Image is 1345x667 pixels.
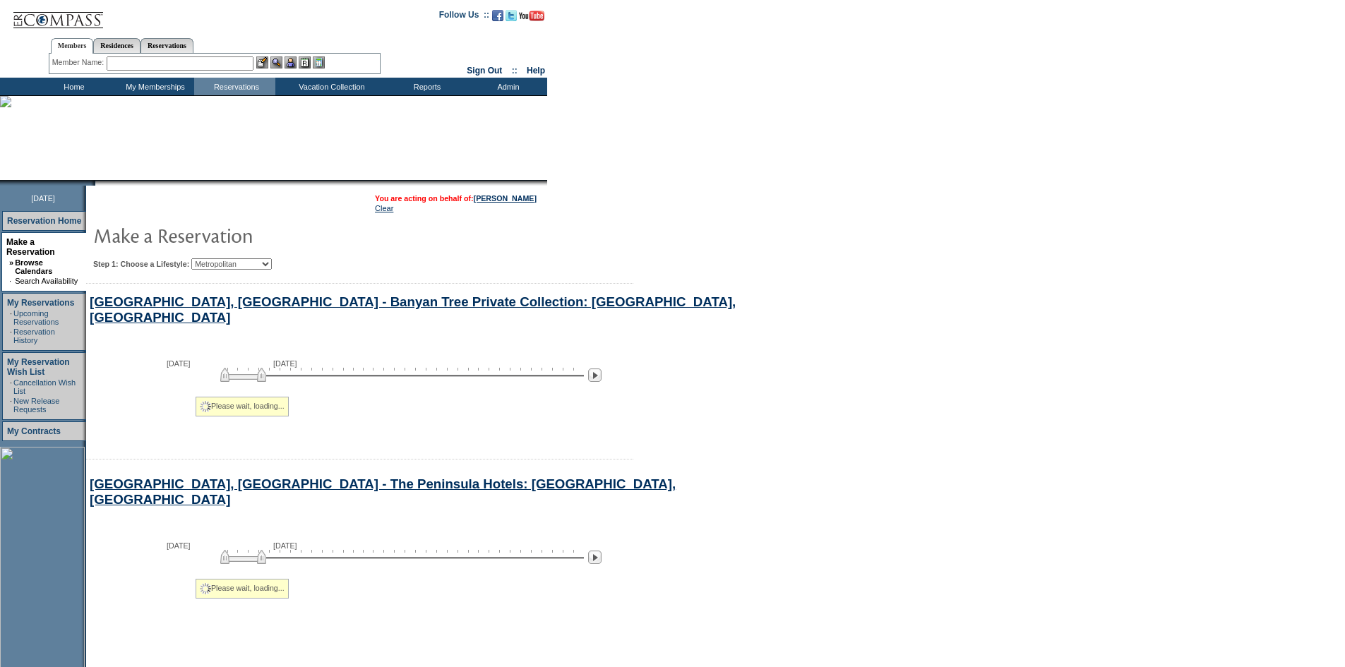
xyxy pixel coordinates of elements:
div: Member Name: [52,56,107,68]
span: You are acting on behalf of: [375,194,537,203]
a: Sign Out [467,66,502,76]
td: Admin [466,78,547,95]
span: [DATE] [167,541,191,550]
td: Follow Us :: [439,8,489,25]
a: Residences [93,38,141,53]
td: Reservations [194,78,275,95]
img: pgTtlMakeReservation.gif [93,221,376,249]
span: [DATE] [167,359,191,368]
img: Impersonate [285,56,297,68]
a: My Contracts [7,426,61,436]
img: spinner2.gif [200,583,211,594]
td: Vacation Collection [275,78,385,95]
img: Reservations [299,56,311,68]
a: Search Availability [15,277,78,285]
img: promoShadowLeftCorner.gif [90,180,95,186]
td: · [10,328,12,344]
td: Home [32,78,113,95]
img: b_calculator.gif [313,56,325,68]
a: Follow us on Twitter [506,14,517,23]
img: Become our fan on Facebook [492,10,503,21]
td: Reports [385,78,466,95]
a: Become our fan on Facebook [492,14,503,23]
a: Clear [375,204,393,212]
a: [GEOGRAPHIC_DATA], [GEOGRAPHIC_DATA] - The Peninsula Hotels: [GEOGRAPHIC_DATA], [GEOGRAPHIC_DATA] [90,476,676,507]
img: b_edit.gif [256,56,268,68]
div: Please wait, loading... [196,579,289,599]
img: Next [588,551,602,564]
span: [DATE] [273,541,297,550]
b: » [9,258,13,267]
td: · [10,397,12,414]
td: · [10,309,12,326]
a: Reservation History [13,328,55,344]
td: My Memberships [113,78,194,95]
span: :: [512,66,518,76]
a: [GEOGRAPHIC_DATA], [GEOGRAPHIC_DATA] - Banyan Tree Private Collection: [GEOGRAPHIC_DATA], [GEOGRA... [90,294,736,325]
span: [DATE] [31,194,55,203]
a: Browse Calendars [15,258,52,275]
img: Follow us on Twitter [506,10,517,21]
img: Subscribe to our YouTube Channel [519,11,544,21]
a: Reservation Home [7,216,81,226]
a: Reservations [141,38,193,53]
a: Cancellation Wish List [13,378,76,395]
a: Help [527,66,545,76]
img: blank.gif [95,180,97,186]
a: Subscribe to our YouTube Channel [519,14,544,23]
div: Please wait, loading... [196,397,289,416]
a: Upcoming Reservations [13,309,59,326]
td: · [10,378,12,395]
a: My Reservation Wish List [7,357,70,377]
td: · [9,277,13,285]
img: Next [588,368,602,382]
a: Members [51,38,94,54]
img: spinner2.gif [200,401,211,412]
a: New Release Requests [13,397,59,414]
img: View [270,56,282,68]
a: [PERSON_NAME] [474,194,537,203]
span: [DATE] [273,359,297,368]
a: Make a Reservation [6,237,55,257]
a: My Reservations [7,298,74,308]
b: Step 1: Choose a Lifestyle: [93,260,189,268]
